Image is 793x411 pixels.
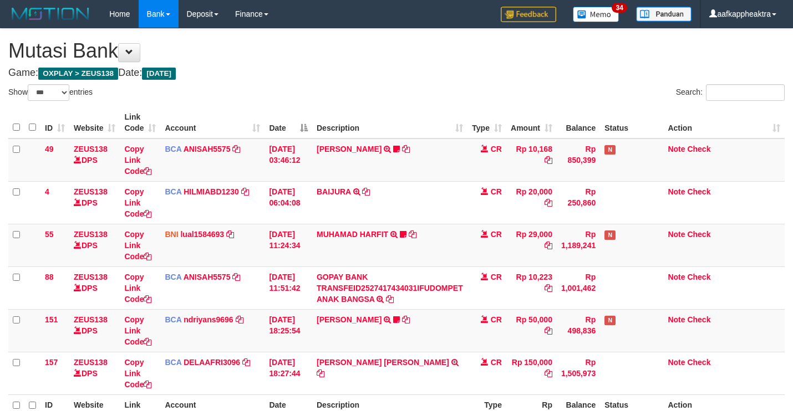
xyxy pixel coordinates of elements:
span: 151 [45,315,58,324]
span: 4 [45,187,49,196]
th: ID: activate to sort column ascending [40,107,69,138]
img: panduan.png [636,7,692,22]
span: [DATE] [142,68,176,80]
td: Rp 20,000 [506,181,557,224]
a: Copy lual1584693 to clipboard [226,230,234,239]
a: Copy Link Code [124,315,151,346]
th: Balance [557,107,600,138]
th: Link Code: activate to sort column ascending [120,107,160,138]
td: DPS [69,309,120,352]
td: Rp 250,860 [557,181,600,224]
td: [DATE] 03:46:12 [265,138,312,182]
a: Copy Link Code [124,187,151,218]
a: Copy GOPAY BANK TRANSFEID2527417434031IFUDOMPET ANAK BANGSA to clipboard [386,295,394,304]
a: Check [687,315,710,324]
td: Rp 1,001,462 [557,266,600,309]
a: Check [687,230,710,239]
span: Has Note [604,145,616,155]
a: [PERSON_NAME] [317,145,382,153]
th: Status [600,107,663,138]
span: Has Note [604,316,616,325]
a: Copy ANISAH5575 to clipboard [232,145,240,153]
span: Has Note [604,230,616,240]
a: ZEUS138 [74,230,108,239]
td: [DATE] 06:04:08 [265,181,312,224]
td: DPS [69,181,120,224]
a: Check [687,358,710,367]
a: Copy Link Code [124,145,151,176]
a: GOPAY BANK TRANSFEID2527417434031IFUDOMPET ANAK BANGSA [317,273,463,304]
td: Rp 150,000 [506,352,557,394]
img: Feedback.jpg [501,7,556,22]
td: [DATE] 18:25:54 [265,309,312,352]
span: BCA [165,358,181,367]
a: Copy Rp 20,000 to clipboard [545,198,552,207]
label: Show entries [8,84,93,101]
span: BNI [165,230,178,239]
th: Type: activate to sort column ascending [467,107,506,138]
td: DPS [69,138,120,182]
input: Search: [706,84,785,101]
td: Rp 1,505,973 [557,352,600,394]
select: Showentries [28,84,69,101]
a: Note [668,315,685,324]
td: DPS [69,352,120,394]
span: BCA [165,145,181,153]
a: ZEUS138 [74,145,108,153]
a: Copy INA PAUJANAH to clipboard [402,145,410,153]
span: 49 [45,145,54,153]
th: Amount: activate to sort column ascending [506,107,557,138]
a: ANISAH5575 [184,145,231,153]
td: Rp 850,399 [557,138,600,182]
a: MUHAMAD HARFIT [317,230,388,239]
a: Copy Link Code [124,230,151,261]
a: Copy MUHAMAD HARFIT to clipboard [409,230,416,239]
td: [DATE] 11:24:34 [265,224,312,266]
a: [PERSON_NAME] [317,315,382,324]
td: Rp 10,223 [506,266,557,309]
a: lual1584693 [180,230,224,239]
th: Account: activate to sort column ascending [160,107,265,138]
span: 34 [612,3,627,13]
a: Check [687,187,710,196]
a: Note [668,230,685,239]
h4: Game: Date: [8,68,785,79]
a: ANISAH5575 [184,273,231,281]
a: Copy Rp 29,000 to clipboard [545,241,552,250]
a: Copy Link Code [124,358,151,389]
span: CR [491,145,502,153]
img: Button%20Memo.svg [573,7,619,22]
a: Note [668,358,685,367]
td: Rp 10,168 [506,138,557,182]
a: Copy DELAAFRI3096 to clipboard [242,358,250,367]
th: Date: activate to sort column descending [265,107,312,138]
a: Check [687,273,710,281]
span: BCA [165,187,181,196]
td: Rp 1,189,241 [557,224,600,266]
a: Copy ANISAH5575 to clipboard [232,273,240,281]
td: DPS [69,224,120,266]
a: Copy ndriyans9696 to clipboard [236,315,243,324]
span: CR [491,273,502,281]
span: 88 [45,273,54,281]
a: Copy BAIJURA to clipboard [362,187,370,196]
td: Rp 29,000 [506,224,557,266]
span: CR [491,358,502,367]
td: [DATE] 11:51:42 [265,266,312,309]
span: BCA [165,273,181,281]
a: ndriyans9696 [184,315,233,324]
a: Note [668,145,685,153]
span: 55 [45,230,54,239]
h1: Mutasi Bank [8,40,785,62]
a: DELAAFRI3096 [184,358,240,367]
span: CR [491,187,502,196]
a: BAIJURA [317,187,351,196]
a: Copy Rp 10,168 to clipboard [545,156,552,165]
a: ZEUS138 [74,358,108,367]
img: MOTION_logo.png [8,6,93,22]
span: CR [491,230,502,239]
td: [DATE] 18:27:44 [265,352,312,394]
a: ZEUS138 [74,315,108,324]
a: Note [668,187,685,196]
td: DPS [69,266,120,309]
